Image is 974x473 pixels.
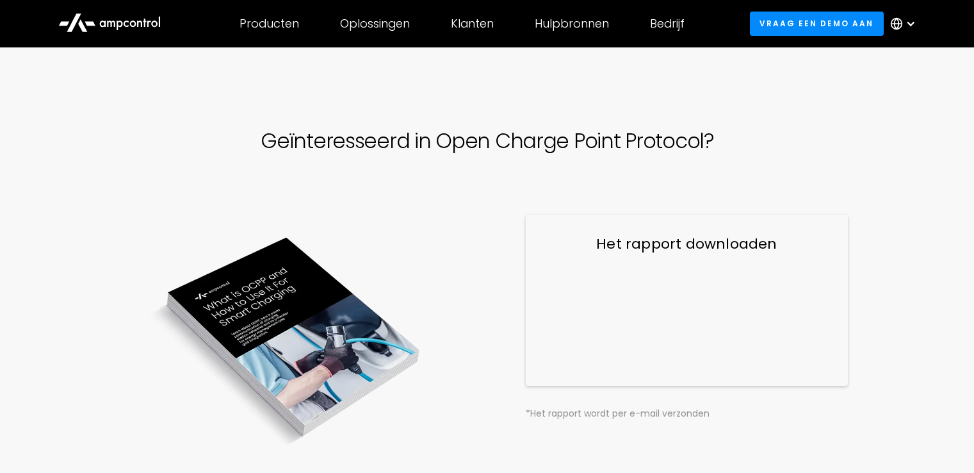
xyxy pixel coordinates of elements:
h1: Geïnteresseerd in Open Charge Point Protocol? [261,129,713,153]
div: Oplossingen [340,17,410,31]
div: Bedrijf [650,17,685,31]
div: Producten [239,17,299,31]
div: Hulpbronnen [535,17,609,31]
div: Klanten [451,17,494,31]
iframe: Form 0 [551,270,822,367]
img: OCPP-rapport [98,215,477,465]
a: Vraag een demo aan [750,12,884,35]
h3: Het rapport downloaden [551,235,822,254]
div: *Het rapport wordt per e-mail verzonden [526,406,848,420]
